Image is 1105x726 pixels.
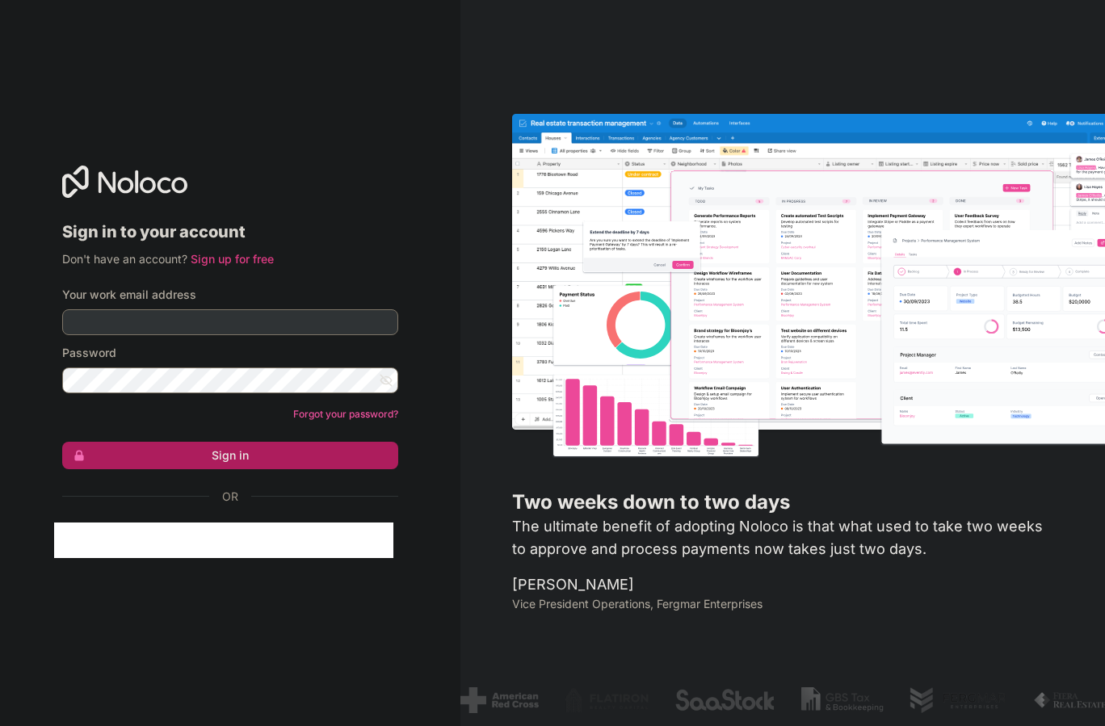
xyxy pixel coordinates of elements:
[191,252,274,266] a: Sign up for free
[62,309,398,335] input: Email address
[54,522,393,558] iframe: Sign in with Google Button
[459,687,537,713] img: /assets/american-red-cross-BAupjrZR.png
[673,687,775,713] img: /assets/saastock-C6Zbiodz.png
[62,217,398,246] h2: Sign in to your account
[62,442,398,469] button: Sign in
[512,596,1053,612] h1: Vice President Operations , Fergmar Enterprises
[62,252,187,266] span: Don't have an account?
[563,687,647,713] img: /assets/flatiron-C8eUkumj.png
[62,367,398,393] input: Password
[62,345,116,361] label: Password
[800,687,882,713] img: /assets/gbstax-C-GtDUiK.png
[908,687,1006,713] img: /assets/fergmar-CudnrXN5.png
[293,408,398,420] a: Forgot your password?
[512,573,1053,596] h1: [PERSON_NAME]
[512,515,1053,560] h2: The ultimate benefit of adopting Noloco is that what used to take two weeks to approve and proces...
[512,489,1053,515] h1: Two weeks down to two days
[62,287,196,303] label: Your work email address
[222,489,238,505] span: Or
